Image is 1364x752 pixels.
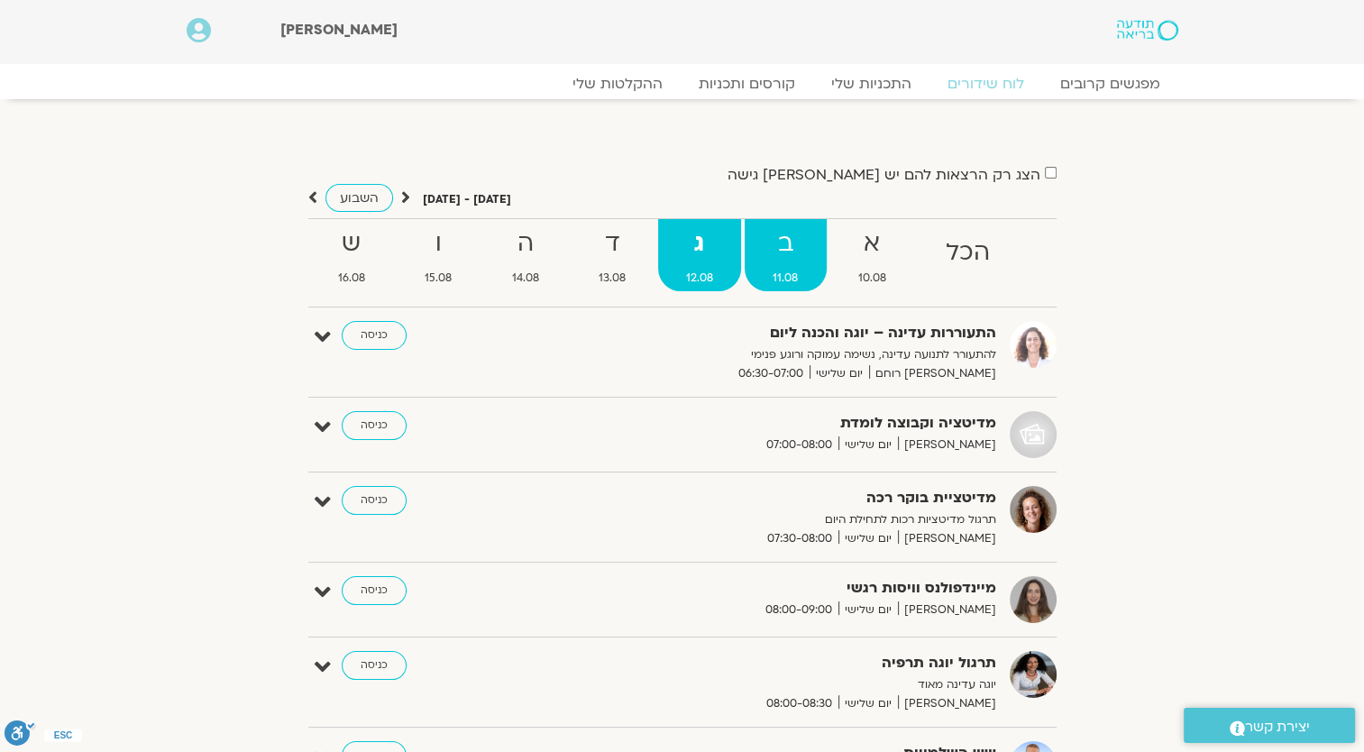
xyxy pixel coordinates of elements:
span: יום שלישי [838,529,898,548]
a: א10.08 [830,219,915,291]
span: 11.08 [745,269,827,288]
span: 12.08 [658,269,742,288]
a: ו15.08 [397,219,481,291]
span: יום שלישי [838,694,898,713]
a: כניסה [342,486,407,515]
a: כניסה [342,321,407,350]
strong: מדיטציית בוקר רכה [554,486,996,510]
p: יוגה עדינה מאוד [554,675,996,694]
strong: מיינדפולנס וויסות רגשי [554,576,996,601]
span: 06:30-07:00 [732,364,810,383]
a: ה14.08 [484,219,568,291]
span: [PERSON_NAME] [280,20,398,40]
span: יצירת קשר [1245,715,1310,739]
span: 07:30-08:00 [761,529,838,548]
a: כניסה [342,576,407,605]
p: תרגול מדיטציות רכות לתחילת היום [554,510,996,529]
strong: ה [484,224,568,264]
span: יום שלישי [810,364,869,383]
span: [PERSON_NAME] [898,436,996,454]
strong: א [830,224,915,264]
span: [PERSON_NAME] [898,694,996,713]
nav: Menu [187,75,1178,93]
a: ד13.08 [571,219,655,291]
span: 15.08 [397,269,481,288]
span: [PERSON_NAME] [898,529,996,548]
span: 07:00-08:00 [760,436,838,454]
strong: ב [745,224,827,264]
span: [PERSON_NAME] רוחם [869,364,996,383]
a: ש16.08 [310,219,394,291]
a: השבוע [325,184,393,212]
span: 08:00-09:00 [759,601,838,619]
a: ב11.08 [745,219,827,291]
span: יום שלישי [838,601,898,619]
p: [DATE] - [DATE] [423,190,511,209]
a: כניסה [342,651,407,680]
a: הכל [918,219,1019,291]
strong: ג [658,224,742,264]
strong: הכל [918,233,1019,273]
span: 10.08 [830,269,915,288]
span: השבוע [340,189,379,206]
strong: ו [397,224,481,264]
a: כניסה [342,411,407,440]
span: 16.08 [310,269,394,288]
strong: ד [571,224,655,264]
a: מפגשים קרובים [1042,75,1178,93]
strong: ש [310,224,394,264]
p: להתעורר לתנועה עדינה, נשימה עמוקה ורוגע פנימי [554,345,996,364]
span: יום שלישי [838,436,898,454]
a: לוח שידורים [929,75,1042,93]
strong: מדיטציה וקבוצה לומדת [554,411,996,436]
span: 14.08 [484,269,568,288]
span: 13.08 [571,269,655,288]
a: קורסים ותכניות [681,75,813,93]
label: הצג רק הרצאות להם יש [PERSON_NAME] גישה [728,167,1040,183]
a: ג12.08 [658,219,742,291]
strong: התעוררות עדינה – יוגה והכנה ליום [554,321,996,345]
strong: תרגול יוגה תרפיה [554,651,996,675]
a: ההקלטות שלי [554,75,681,93]
a: יצירת קשר [1184,708,1355,743]
span: [PERSON_NAME] [898,601,996,619]
span: 08:00-08:30 [760,694,838,713]
a: התכניות שלי [813,75,929,93]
